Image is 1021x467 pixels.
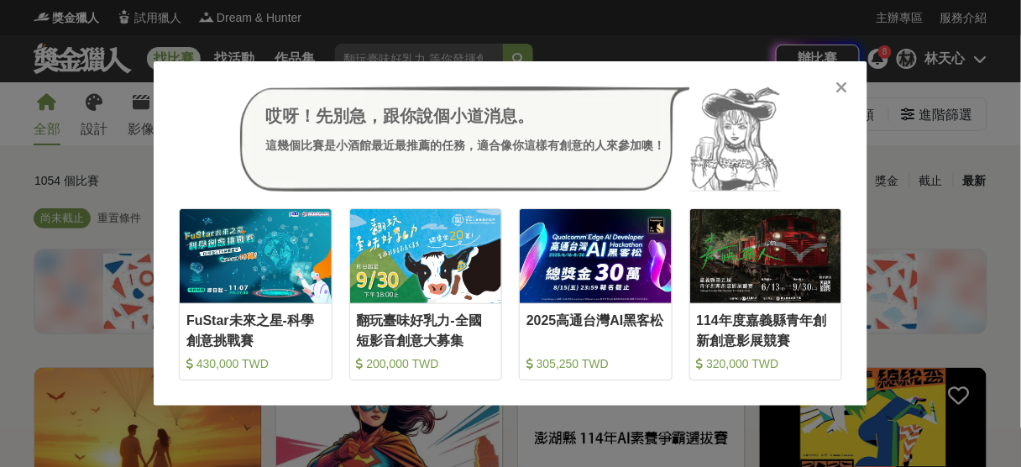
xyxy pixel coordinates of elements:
[526,311,665,349] div: 2025高通台灣AI黑客松
[349,208,503,380] a: Cover Image翻玩臺味好乳力-全國短影音創意大募集 200,000 TWD
[180,209,332,302] img: Cover Image
[265,103,665,129] div: 哎呀！先別急，跟你說個小道消息。
[697,355,835,372] div: 320,000 TWD
[519,208,673,380] a: Cover Image2025高通台灣AI黑客松 305,250 TWD
[179,208,332,380] a: Cover ImageFuStar未來之星-科學創意挑戰賽 430,000 TWD
[186,355,325,372] div: 430,000 TWD
[690,209,842,302] img: Cover Image
[520,209,672,302] img: Cover Image
[350,209,502,302] img: Cover Image
[357,355,495,372] div: 200,000 TWD
[186,311,325,349] div: FuStar未來之星-科學創意挑戰賽
[357,311,495,349] div: 翻玩臺味好乳力-全國短影音創意大募集
[265,137,665,155] div: 這幾個比賽是小酒館最近最推薦的任務，適合像你這樣有創意的人來參加噢！
[697,311,835,349] div: 114年度嘉義縣青年創新創意影展競賽
[526,355,665,372] div: 305,250 TWD
[690,87,781,192] img: Avatar
[689,208,843,380] a: Cover Image114年度嘉義縣青年創新創意影展競賽 320,000 TWD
